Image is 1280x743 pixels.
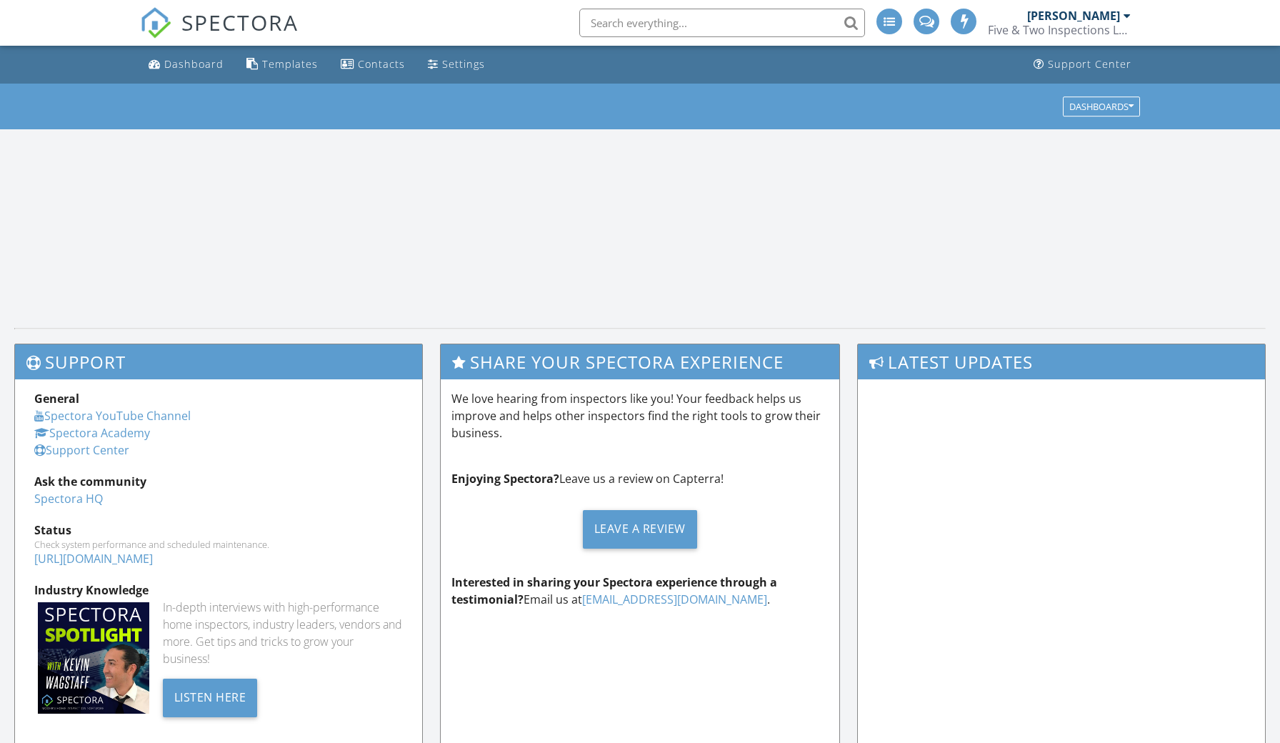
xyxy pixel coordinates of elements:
h3: Latest Updates [858,344,1265,379]
div: Ask the community [34,473,403,490]
a: Dashboard [143,51,229,78]
a: Spectora HQ [34,491,103,507]
img: The Best Home Inspection Software - Spectora [140,7,171,39]
p: Email us at . [451,574,829,608]
div: Dashboards [1069,101,1134,111]
div: Five & Two Inspections LLC [988,23,1131,37]
h3: Share Your Spectora Experience [441,344,839,379]
div: Industry Knowledge [34,582,403,599]
div: In-depth interviews with high-performance home inspectors, industry leaders, vendors and more. Ge... [163,599,403,667]
a: Spectora Academy [34,425,150,441]
div: Dashboard [164,57,224,71]
p: We love hearing from inspectors like you! Your feedback helps us improve and helps other inspecto... [451,390,829,442]
strong: General [34,391,79,407]
div: Check system performance and scheduled maintenance. [34,539,403,550]
div: Leave a Review [583,510,697,549]
a: Spectora YouTube Channel [34,408,191,424]
div: [PERSON_NAME] [1027,9,1120,23]
a: Listen Here [163,689,258,704]
div: Listen Here [163,679,258,717]
a: Settings [422,51,491,78]
strong: Interested in sharing your Spectora experience through a testimonial? [451,574,777,607]
a: Templates [241,51,324,78]
a: SPECTORA [140,19,299,49]
div: Templates [262,57,318,71]
strong: Enjoying Spectora? [451,471,559,487]
div: Settings [442,57,485,71]
a: [EMAIL_ADDRESS][DOMAIN_NAME] [582,592,767,607]
div: Status [34,522,403,539]
h3: Support [15,344,422,379]
img: Spectoraspolightmain [38,602,149,714]
div: Contacts [358,57,405,71]
a: Leave a Review [451,499,829,559]
p: Leave us a review on Capterra! [451,470,829,487]
span: SPECTORA [181,7,299,37]
a: Support Center [1028,51,1137,78]
a: [URL][DOMAIN_NAME] [34,551,153,567]
input: Search everything... [579,9,865,37]
a: Contacts [335,51,411,78]
a: Support Center [34,442,129,458]
button: Dashboards [1063,96,1140,116]
div: Support Center [1048,57,1131,71]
